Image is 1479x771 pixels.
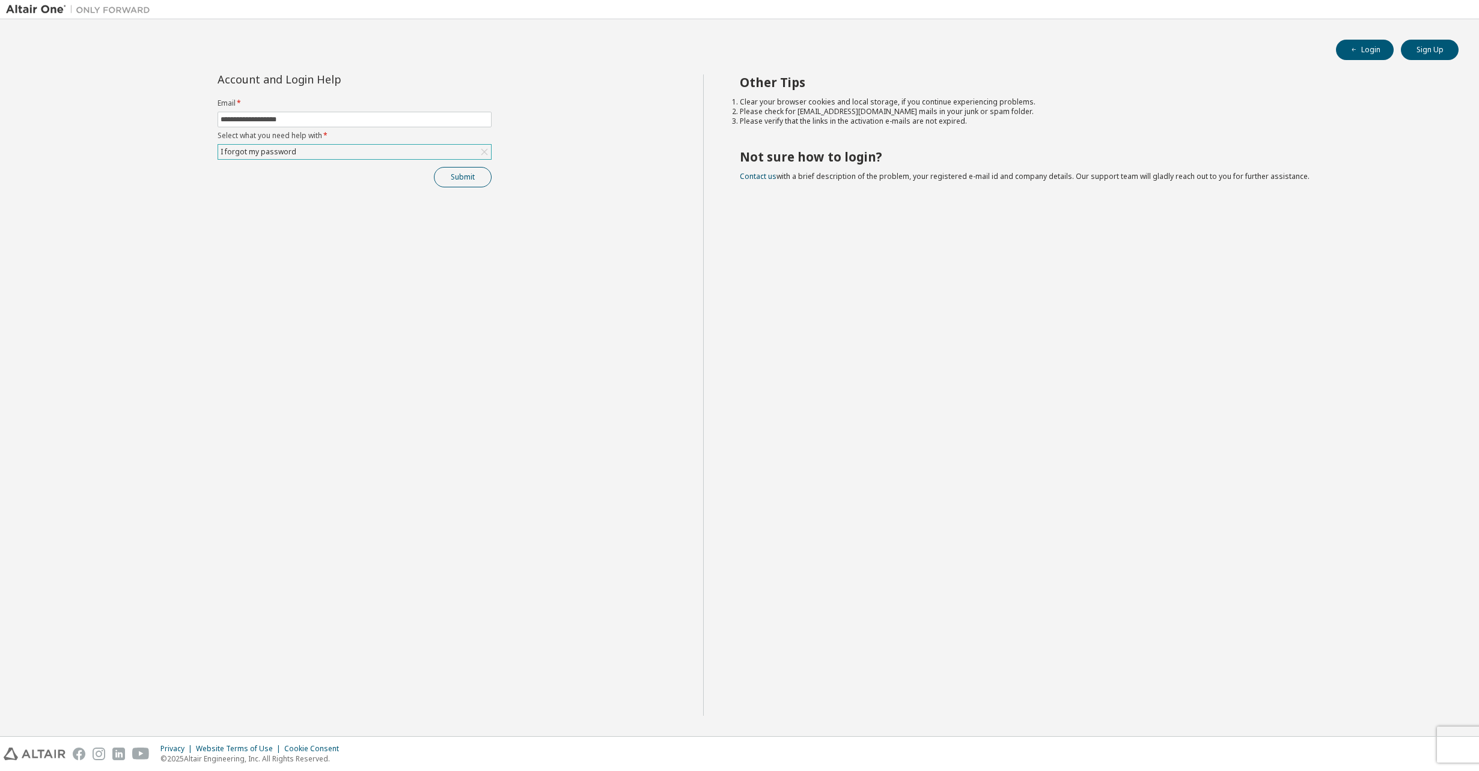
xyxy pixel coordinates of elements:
[73,748,85,760] img: facebook.svg
[1401,40,1459,60] button: Sign Up
[132,748,150,760] img: youtube.svg
[740,97,1437,107] li: Clear your browser cookies and local storage, if you continue experiencing problems.
[218,131,492,141] label: Select what you need help with
[740,116,1437,126] li: Please verify that the links in the activation e-mails are not expired.
[160,754,346,764] p: © 2025 Altair Engineering, Inc. All Rights Reserved.
[1336,40,1394,60] button: Login
[160,744,196,754] div: Privacy
[740,107,1437,116] li: Please check for [EMAIL_ADDRESS][DOMAIN_NAME] mails in your junk or spam folder.
[284,744,346,754] div: Cookie Consent
[218,74,437,84] div: Account and Login Help
[740,171,776,181] a: Contact us
[740,149,1437,165] h2: Not sure how to login?
[6,4,156,16] img: Altair One
[196,744,284,754] div: Website Terms of Use
[434,167,492,187] button: Submit
[218,98,492,108] label: Email
[740,171,1310,181] span: with a brief description of the problem, your registered e-mail id and company details. Our suppo...
[4,748,66,760] img: altair_logo.svg
[740,74,1437,90] h2: Other Tips
[218,145,491,159] div: I forgot my password
[219,145,298,159] div: I forgot my password
[112,748,125,760] img: linkedin.svg
[93,748,105,760] img: instagram.svg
